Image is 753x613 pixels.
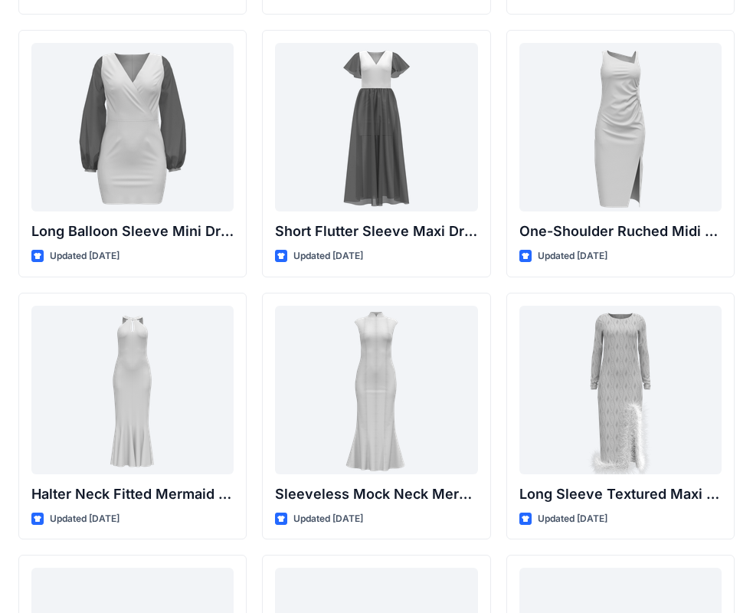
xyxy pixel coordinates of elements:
[293,248,363,264] p: Updated [DATE]
[31,484,234,505] p: Halter Neck Fitted Mermaid Gown with Keyhole Detail
[275,221,477,242] p: Short Flutter Sleeve Maxi Dress with Contrast [PERSON_NAME] and [PERSON_NAME]
[538,248,607,264] p: Updated [DATE]
[50,511,119,527] p: Updated [DATE]
[275,306,477,474] a: Sleeveless Mock Neck Mermaid Gown
[519,221,722,242] p: One-Shoulder Ruched Midi Dress with Slit
[275,43,477,211] a: Short Flutter Sleeve Maxi Dress with Contrast Bodice and Sheer Overlay
[31,221,234,242] p: Long Balloon Sleeve Mini Dress with Wrap Bodice
[519,484,722,505] p: Long Sleeve Textured Maxi Dress with Feather Hem
[538,511,607,527] p: Updated [DATE]
[31,306,234,474] a: Halter Neck Fitted Mermaid Gown with Keyhole Detail
[293,511,363,527] p: Updated [DATE]
[31,43,234,211] a: Long Balloon Sleeve Mini Dress with Wrap Bodice
[50,248,119,264] p: Updated [DATE]
[275,484,477,505] p: Sleeveless Mock Neck Mermaid Gown
[519,306,722,474] a: Long Sleeve Textured Maxi Dress with Feather Hem
[519,43,722,211] a: One-Shoulder Ruched Midi Dress with Slit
